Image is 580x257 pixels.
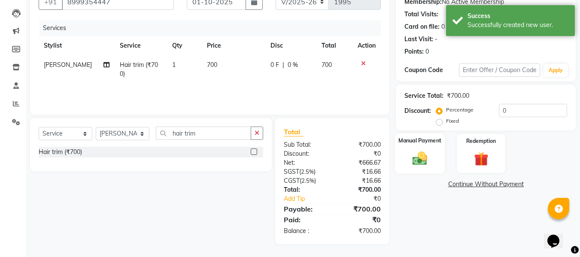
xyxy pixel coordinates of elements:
[156,127,251,140] input: Search or Scan
[544,64,568,77] button: Apply
[332,149,387,158] div: ₹0
[404,91,443,100] div: Service Total:
[172,61,176,69] span: 1
[167,36,202,55] th: Qty
[352,36,381,55] th: Action
[404,22,440,31] div: Card on file:
[447,91,469,100] div: ₹700.00
[332,158,387,167] div: ₹666.67
[404,47,424,56] div: Points:
[332,215,387,225] div: ₹0
[404,10,438,19] div: Total Visits:
[284,127,304,136] span: Total
[322,61,332,69] span: 700
[39,148,82,157] div: Hair trim (₹700)
[277,158,332,167] div: Net:
[288,60,298,70] span: 0 %
[284,177,300,184] span: CGST
[120,61,158,78] span: Hair trim (₹700)
[404,35,433,44] div: Last Visit:
[459,63,540,77] input: Enter Offer / Coupon Code
[277,167,332,176] div: ( )
[39,20,387,36] div: Services
[44,61,92,69] span: [PERSON_NAME]
[332,185,387,194] div: ₹700.00
[277,227,332,236] div: Balance :
[301,168,314,175] span: 2.5%
[115,36,167,55] th: Service
[468,12,568,21] div: Success
[270,60,279,70] span: 0 F
[202,36,265,55] th: Price
[282,60,284,70] span: |
[332,204,387,214] div: ₹700.00
[277,140,332,149] div: Sub Total:
[441,22,445,31] div: 0
[301,177,314,184] span: 2.5%
[404,106,431,115] div: Discount:
[404,66,459,75] div: Coupon Code
[435,35,437,44] div: -
[277,149,332,158] div: Discount:
[277,204,332,214] div: Payable:
[207,61,217,69] span: 700
[332,227,387,236] div: ₹700.00
[398,180,574,189] a: Continue Without Payment
[332,167,387,176] div: ₹16.66
[446,106,474,114] label: Percentage
[332,176,387,185] div: ₹16.66
[342,194,388,203] div: ₹0
[277,194,341,203] a: Add Tip
[277,215,332,225] div: Paid:
[425,47,429,56] div: 0
[277,176,332,185] div: ( )
[398,136,441,145] label: Manual Payment
[284,168,299,175] span: SGST
[332,140,387,149] div: ₹700.00
[265,36,316,55] th: Disc
[466,137,496,145] label: Redemption
[277,185,332,194] div: Total:
[446,117,459,125] label: Fixed
[470,150,493,168] img: _gift.svg
[316,36,353,55] th: Total
[39,36,115,55] th: Stylist
[468,21,568,30] div: Successfully created new user.
[408,150,432,167] img: _cash.svg
[544,223,571,248] iframe: chat widget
